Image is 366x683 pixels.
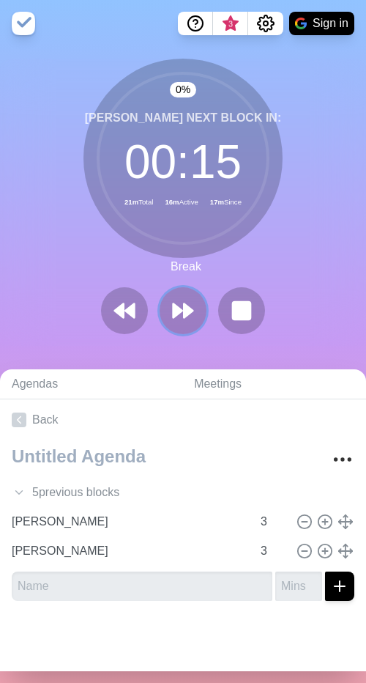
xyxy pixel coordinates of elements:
p: Break [171,258,201,276]
button: Help [178,12,213,35]
button: Settings [248,12,283,35]
input: Name [6,507,252,536]
span: s [113,484,119,501]
button: What’s new [213,12,248,35]
input: Name [6,536,252,566]
input: Mins [255,536,290,566]
button: More [328,445,357,474]
span: 3 [225,18,236,30]
img: timeblocks logo [12,12,35,35]
img: google logo [295,18,307,29]
a: Meetings [182,369,366,399]
input: Mins [275,572,322,601]
input: Name [12,572,272,601]
input: Mins [255,507,290,536]
span: [PERSON_NAME] [85,111,183,124]
button: Sign in [289,12,354,35]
